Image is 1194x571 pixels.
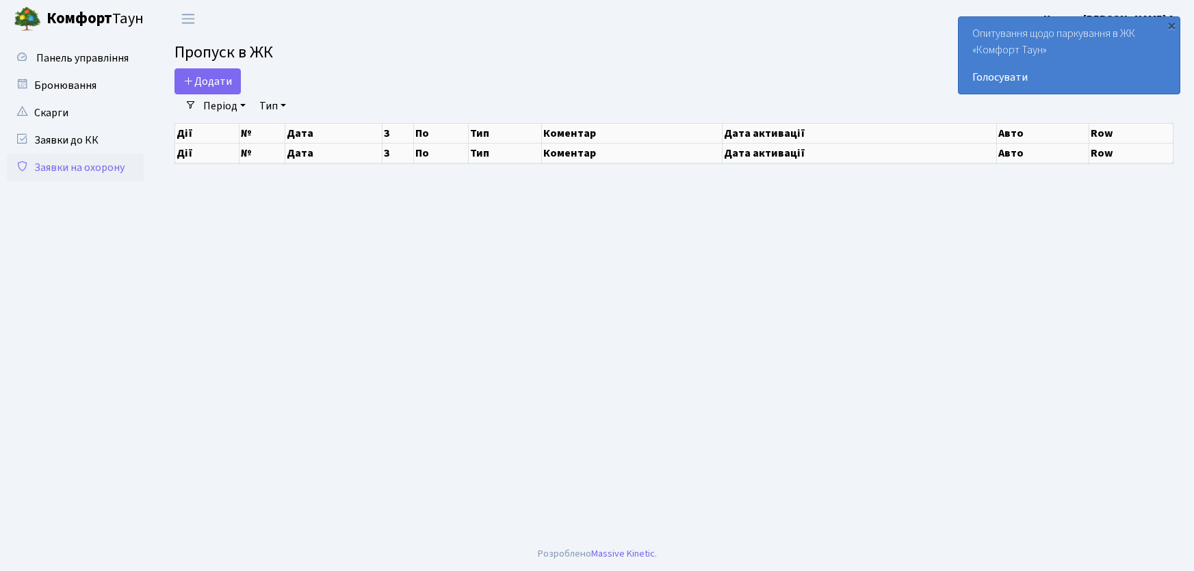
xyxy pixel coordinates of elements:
[1043,12,1178,27] b: Цитрус [PERSON_NAME] А.
[7,127,144,154] a: Заявки до КК
[7,154,144,181] a: Заявки на охорону
[174,68,241,94] a: Додати
[47,8,112,29] b: Комфорт
[7,99,144,127] a: Скарги
[591,546,655,561] a: Massive Kinetic
[723,123,996,143] th: Дата активації
[174,40,273,64] span: Пропуск в ЖК
[469,123,542,143] th: Тип
[254,94,291,118] a: Тип
[1043,11,1178,27] a: Цитрус [PERSON_NAME] А.
[285,123,382,143] th: Дата
[47,8,144,31] span: Таун
[469,143,542,163] th: Тип
[413,143,469,163] th: По
[972,69,1166,85] a: Голосувати
[285,143,382,163] th: Дата
[538,546,657,561] div: Розроблено .
[996,143,1089,163] th: Авто
[382,143,413,163] th: З
[198,94,251,118] a: Період
[183,74,232,89] span: Додати
[541,123,723,143] th: Коментар
[1089,143,1173,163] th: Row
[382,123,413,143] th: З
[175,143,239,163] th: Дії
[239,123,285,143] th: №
[541,143,723,163] th: Коментар
[239,143,285,163] th: №
[171,8,205,30] button: Переключити навігацію
[959,17,1180,94] div: Опитування щодо паркування в ЖК «Комфорт Таун»
[1165,18,1178,32] div: ×
[14,5,41,33] img: logo.png
[1089,123,1173,143] th: Row
[723,143,996,163] th: Дата активації
[7,72,144,99] a: Бронювання
[413,123,469,143] th: По
[36,51,129,66] span: Панель управління
[996,123,1089,143] th: Авто
[175,123,239,143] th: Дії
[7,44,144,72] a: Панель управління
